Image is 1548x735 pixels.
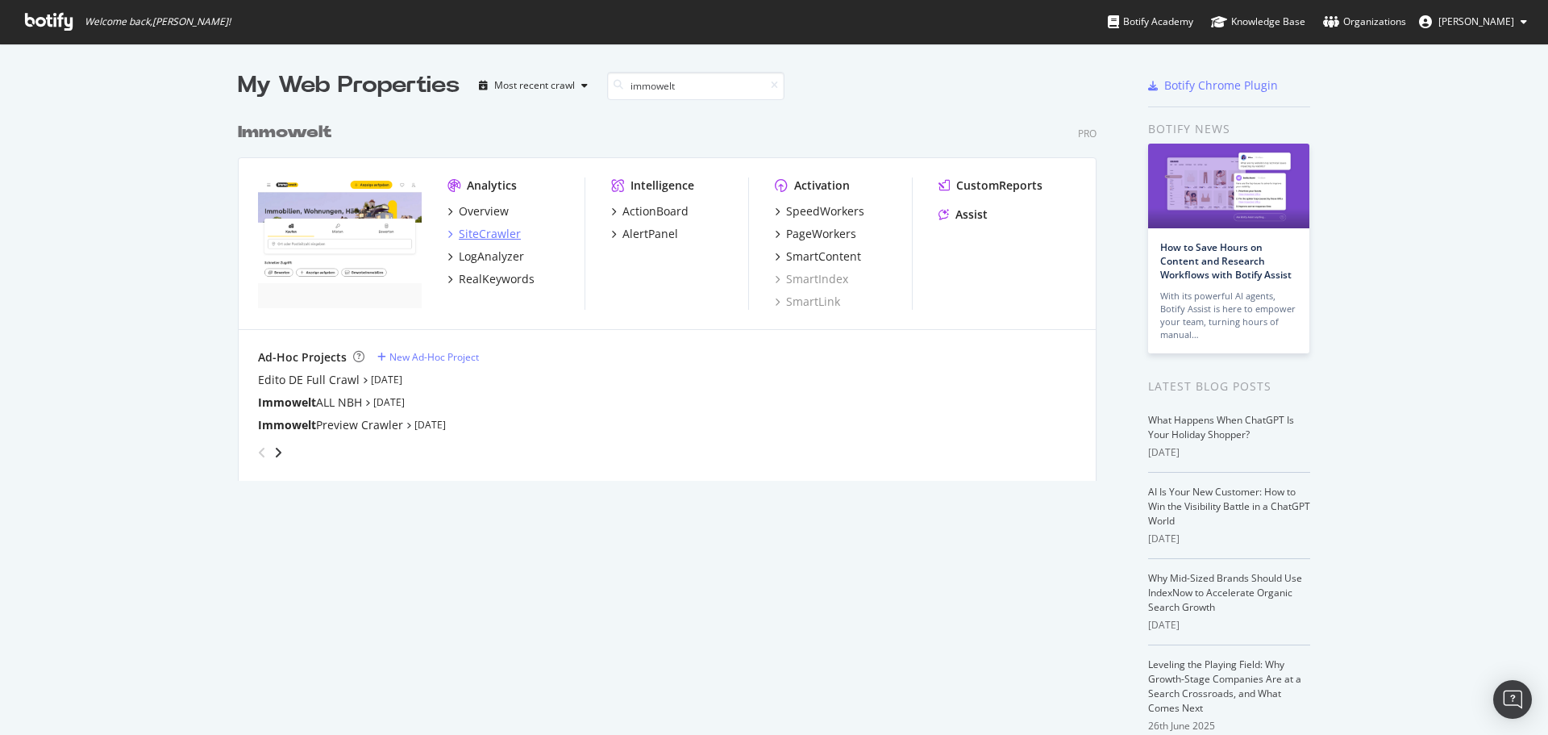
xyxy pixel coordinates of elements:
div: SiteCrawler [459,226,521,242]
img: immowelt.de [258,177,422,308]
div: With its powerful AI agents, Botify Assist is here to empower your team, turning hours of manual… [1160,290,1297,341]
a: Edito DE Full Crawl [258,372,360,388]
a: AlertPanel [611,226,678,242]
div: 26th June 2025 [1148,719,1310,733]
b: Immowelt [238,124,331,140]
div: CustomReports [956,177,1042,194]
b: Immowelt [258,417,316,432]
div: angle-left [252,440,273,466]
img: How to Save Hours on Content and Research Workflows with Botify Assist [1148,144,1309,228]
div: [DATE] [1148,445,1310,460]
a: Assist [938,207,988,223]
div: Organizations [1323,14,1406,30]
a: Leveling the Playing Field: Why Growth-Stage Companies Are at a Search Crossroads, and What Comes... [1148,658,1301,715]
div: New Ad-Hoc Project [389,350,479,364]
a: [DATE] [373,395,405,409]
div: RealKeywords [459,271,535,287]
a: LogAnalyzer [447,248,524,265]
button: Most recent crawl [472,73,594,98]
a: CustomReports [938,177,1042,194]
a: ActionBoard [611,203,689,219]
div: Botify Chrome Plugin [1164,77,1278,94]
div: Ad-Hoc Projects [258,349,347,365]
a: SmartContent [775,248,861,265]
button: [PERSON_NAME] [1406,9,1540,35]
div: LogAnalyzer [459,248,524,265]
a: What Happens When ChatGPT Is Your Holiday Shopper? [1148,413,1294,441]
a: Why Mid-Sized Brands Should Use IndexNow to Accelerate Organic Search Growth [1148,571,1302,614]
a: Immowelt [238,121,338,144]
a: SmartIndex [775,271,848,287]
b: Immowelt [258,395,316,410]
a: SiteCrawler [447,226,521,242]
a: PageWorkers [775,226,856,242]
div: Pro [1078,127,1096,140]
div: ActionBoard [622,203,689,219]
a: Botify Chrome Plugin [1148,77,1278,94]
div: Knowledge Base [1211,14,1305,30]
div: angle-right [273,445,284,461]
a: [DATE] [414,418,446,432]
div: Activation [794,177,850,194]
div: [DATE] [1148,618,1310,633]
div: Preview Crawler [258,417,403,433]
div: Botify news [1148,120,1310,138]
div: SpeedWorkers [786,203,864,219]
div: Intelligence [630,177,694,194]
div: PageWorkers [786,226,856,242]
div: [DATE] [1148,532,1310,546]
div: Assist [955,207,988,223]
div: Latest Blog Posts [1148,378,1310,395]
span: Lukas MÄNNL [1438,15,1514,28]
input: Search [607,72,784,100]
div: My Web Properties [238,69,460,102]
a: SpeedWorkers [775,203,864,219]
div: grid [238,102,1109,481]
a: ImmoweltALL NBH [258,395,362,411]
div: ALL NBH [258,395,362,411]
a: ImmoweltPreview Crawler [258,417,403,433]
div: Open Intercom Messenger [1493,680,1532,719]
a: SmartLink [775,294,840,310]
a: [DATE] [371,373,402,386]
div: Most recent crawl [494,81,575,90]
span: Welcome back, [PERSON_NAME] ! [85,15,231,28]
a: Overview [447,203,509,219]
a: New Ad-Hoc Project [377,350,479,364]
div: Analytics [467,177,517,194]
a: How to Save Hours on Content and Research Workflows with Botify Assist [1160,240,1292,282]
div: Overview [459,203,509,219]
a: AI Is Your New Customer: How to Win the Visibility Battle in a ChatGPT World [1148,485,1310,528]
div: SmartContent [786,248,861,265]
div: Botify Academy [1108,14,1193,30]
a: RealKeywords [447,271,535,287]
div: AlertPanel [622,226,678,242]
